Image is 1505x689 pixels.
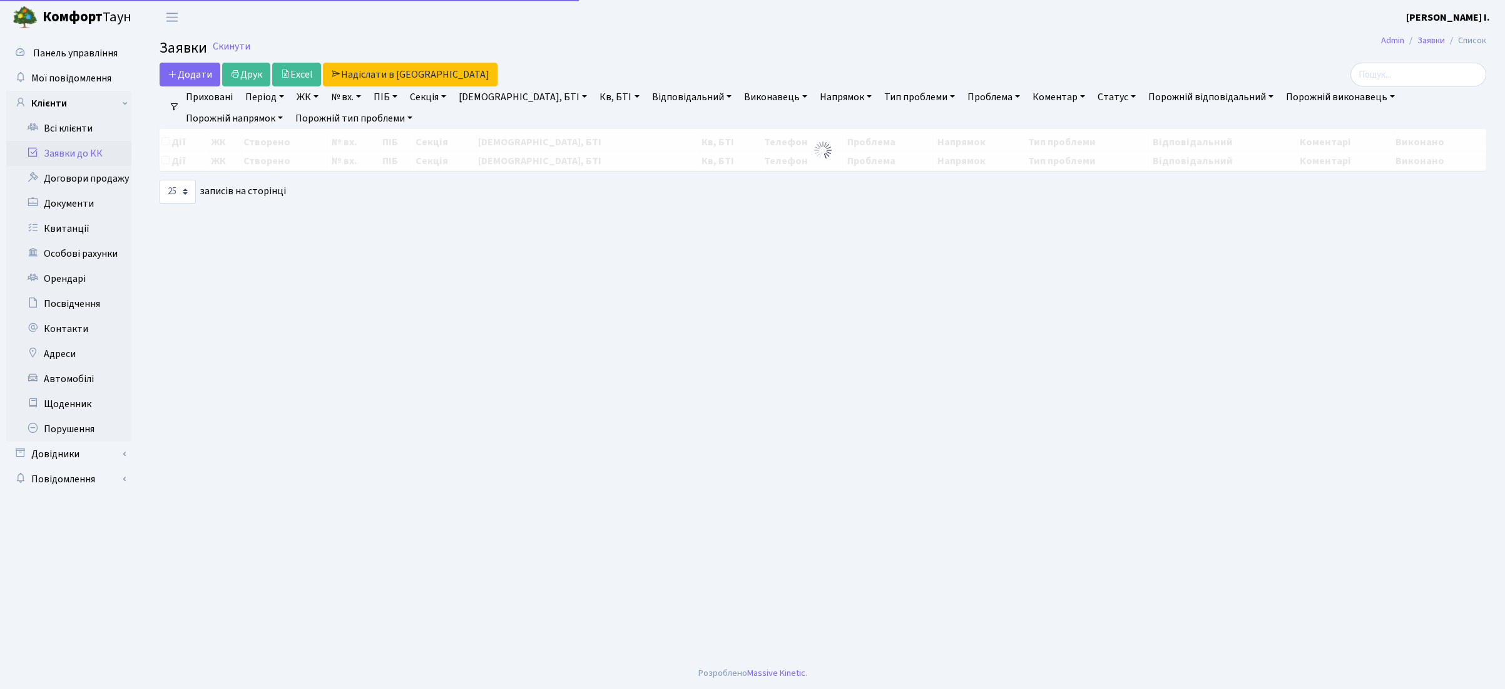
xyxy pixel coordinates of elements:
[1350,63,1486,86] input: Пошук...
[6,66,131,91] a: Мої повідомлення
[1093,86,1141,108] a: Статус
[6,417,131,442] a: Порушення
[813,140,833,160] img: Обробка...
[6,241,131,266] a: Особові рахунки
[369,86,402,108] a: ПІБ
[6,216,131,241] a: Квитанції
[454,86,592,108] a: [DEMOGRAPHIC_DATA], БТІ
[6,141,131,166] a: Заявки до КК
[1406,11,1490,24] b: [PERSON_NAME] І.
[6,166,131,191] a: Договори продажу
[6,316,131,341] a: Контакти
[160,180,286,204] label: записів на сторінці
[698,666,807,680] div: Розроблено .
[6,467,131,492] a: Повідомлення
[6,341,131,366] a: Адреси
[1281,86,1400,108] a: Порожній виконавець
[290,108,417,129] a: Порожній тип проблеми
[879,86,960,108] a: Тип проблеми
[168,68,212,81] span: Додати
[240,86,289,108] a: Період
[222,63,270,86] a: Друк
[6,266,131,291] a: Орендарі
[6,442,131,467] a: Довідники
[272,63,321,86] a: Excel
[6,291,131,316] a: Посвідчення
[6,41,131,66] a: Панель управління
[6,116,131,141] a: Всі клієнти
[156,7,188,28] button: Переключити навігацію
[213,41,250,53] a: Скинути
[962,86,1025,108] a: Проблема
[6,391,131,417] a: Щоденник
[6,191,131,216] a: Документи
[1028,86,1090,108] a: Коментар
[160,180,196,204] select: записів на сторінці
[1362,28,1505,54] nav: breadcrumb
[292,86,324,108] a: ЖК
[1417,34,1445,47] a: Заявки
[1143,86,1278,108] a: Порожній відповідальний
[160,37,207,59] span: Заявки
[1381,34,1404,47] a: Admin
[33,46,118,60] span: Панель управління
[6,91,131,116] a: Клієнти
[160,63,220,86] a: Додати
[43,7,103,27] b: Комфорт
[326,86,366,108] a: № вх.
[1445,34,1486,48] li: Список
[43,7,131,28] span: Таун
[31,71,111,85] span: Мої повідомлення
[323,63,497,86] a: Надіслати в [GEOGRAPHIC_DATA]
[181,86,238,108] a: Приховані
[405,86,451,108] a: Секція
[747,666,805,680] a: Massive Kinetic
[739,86,812,108] a: Виконавець
[1406,10,1490,25] a: [PERSON_NAME] І.
[647,86,737,108] a: Відповідальний
[181,108,288,129] a: Порожній напрямок
[13,5,38,30] img: logo.png
[815,86,877,108] a: Напрямок
[594,86,644,108] a: Кв, БТІ
[6,366,131,391] a: Автомобілі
